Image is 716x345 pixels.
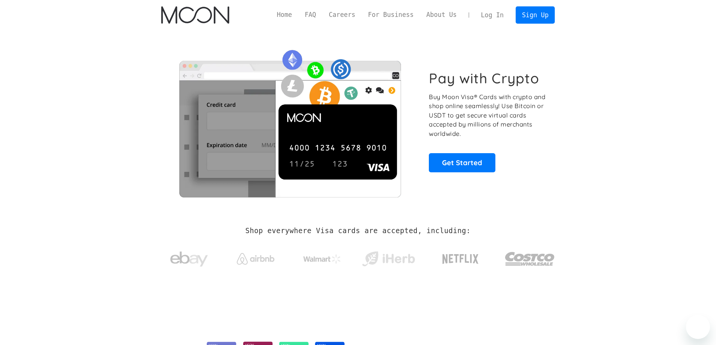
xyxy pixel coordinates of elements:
img: Netflix [442,250,479,268]
a: Walmart [294,247,350,267]
h1: Pay with Crypto [429,70,539,87]
img: ebay [170,247,208,271]
iframe: Mesajlaşma penceresini başlatma düğmesi [686,315,710,339]
a: Sign Up [516,6,555,23]
a: home [161,6,229,24]
img: Moon Cards let you spend your crypto anywhere Visa is accepted. [161,45,419,197]
a: iHerb [360,242,416,273]
h2: Shop everywhere Visa cards are accepted, including: [245,227,471,235]
a: About Us [420,10,463,20]
a: Log In [475,7,510,23]
a: Careers [322,10,362,20]
a: For Business [362,10,420,20]
a: Airbnb [227,246,283,268]
a: Costco [505,237,555,277]
a: ebay [161,240,217,275]
a: Netflix [427,242,494,272]
a: FAQ [298,10,322,20]
img: iHerb [360,249,416,269]
img: Costco [505,245,555,273]
a: Get Started [429,153,495,172]
img: Walmart [303,255,341,264]
img: Moon Logo [161,6,229,24]
p: Buy Moon Visa® Cards with crypto and shop online seamlessly! Use Bitcoin or USDT to get secure vi... [429,92,546,139]
img: Airbnb [237,253,274,265]
a: Home [271,10,298,20]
